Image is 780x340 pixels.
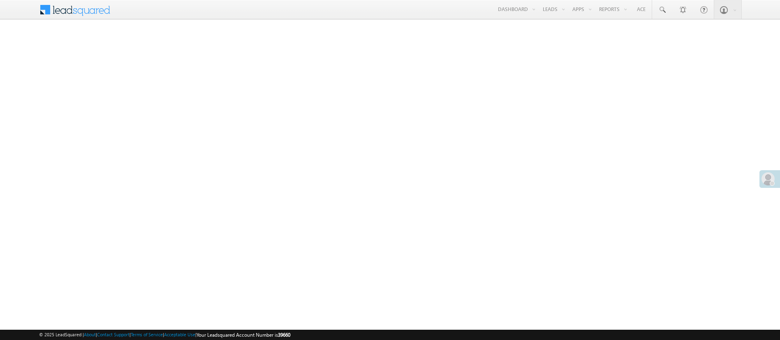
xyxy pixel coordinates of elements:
[278,332,290,338] span: 39660
[164,332,195,337] a: Acceptable Use
[131,332,163,337] a: Terms of Service
[197,332,290,338] span: Your Leadsquared Account Number is
[97,332,130,337] a: Contact Support
[39,331,290,339] span: © 2025 LeadSquared | | | | |
[84,332,96,337] a: About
